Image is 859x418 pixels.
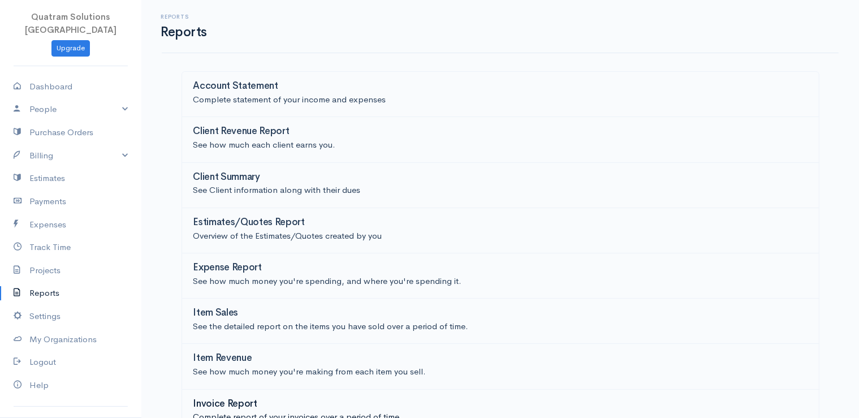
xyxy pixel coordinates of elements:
span: Quatram Solutions [GEOGRAPHIC_DATA] [25,11,116,35]
h3: Invoice Report [193,399,257,410]
h3: Item Sales [193,308,239,318]
p: See how much money you're spending, and where you're spending it. [193,275,808,288]
a: Item RevenueSee how much money you're making from each item you sell. [182,344,819,389]
a: Account StatementComplete statement of your income and expenses [182,71,819,117]
p: Complete statement of your income and expenses [193,93,808,106]
h3: Expense Report [193,262,262,273]
p: See how much each client earns you. [193,139,808,152]
p: See Client information along with their dues [193,184,808,197]
h3: Estimates/Quotes Report [193,217,305,228]
h3: Account Statement [193,81,278,92]
h3: Client Revenue Report [193,126,290,137]
p: See how much money you're making from each item you sell. [193,365,808,378]
a: Client SummarySee Client information along with their dues [182,163,819,208]
h3: Client Summary [193,172,260,183]
a: Expense ReportSee how much money you're spending, and where you're spending it. [182,253,819,299]
a: Upgrade [51,40,90,57]
p: Overview of the Estimates/Quotes created by you [193,230,808,243]
a: Client Revenue ReportSee how much each client earns you. [182,117,819,162]
h6: Reports [161,14,207,20]
h3: Item Revenue [193,353,252,364]
h1: Reports [161,25,207,39]
a: Item SalesSee the detailed report on the items you have sold over a period of time. [182,299,819,344]
p: See the detailed report on the items you have sold over a period of time. [193,320,808,333]
a: Estimates/Quotes ReportOverview of the Estimates/Quotes created by you [182,208,819,253]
